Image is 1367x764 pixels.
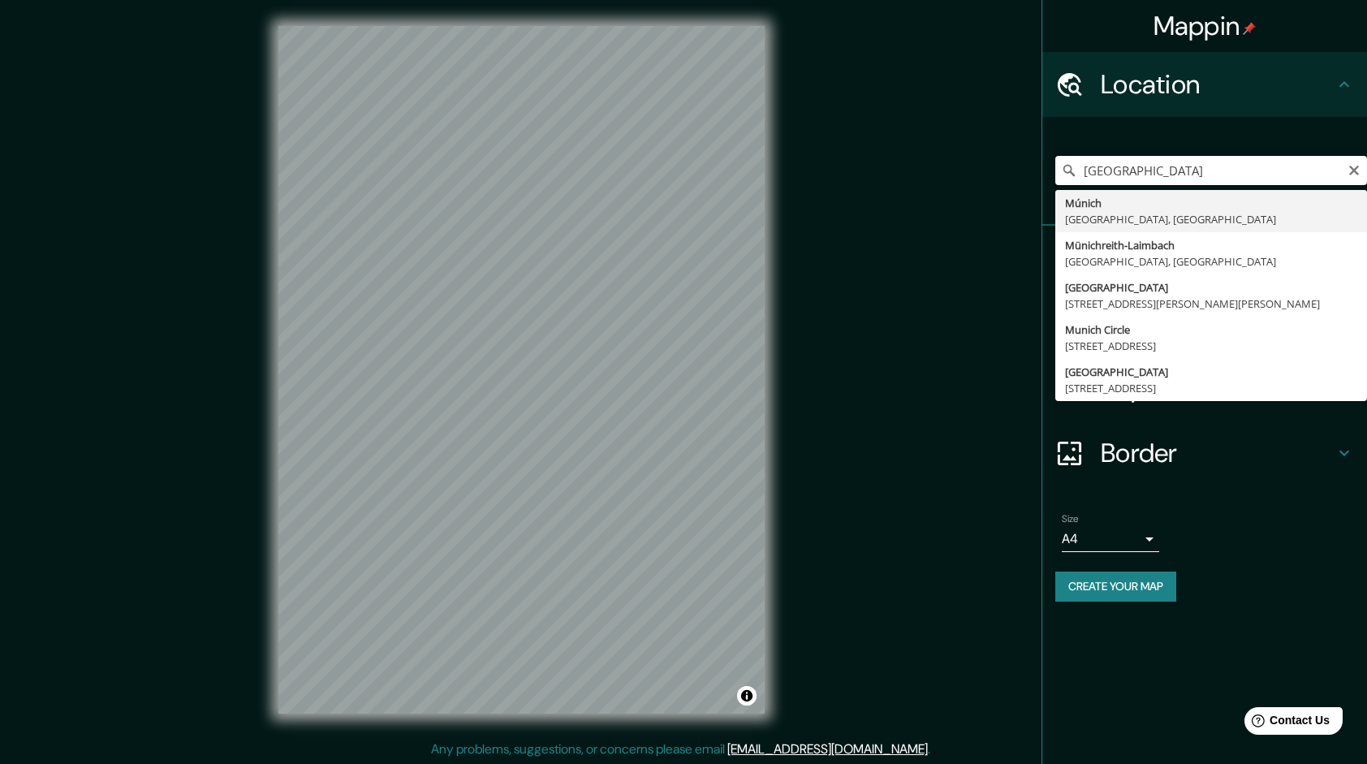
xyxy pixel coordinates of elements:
[930,740,933,759] div: .
[1065,296,1357,312] div: [STREET_ADDRESS][PERSON_NAME][PERSON_NAME]
[1042,52,1367,117] div: Location
[278,26,765,714] canvas: Map
[1065,380,1357,396] div: [STREET_ADDRESS]
[1243,22,1256,35] img: pin-icon.png
[1154,10,1257,42] h4: Mappin
[737,686,757,706] button: Toggle attribution
[1062,512,1079,526] label: Size
[431,740,930,759] p: Any problems, suggestions, or concerns please email .
[1065,364,1357,380] div: [GEOGRAPHIC_DATA]
[1042,291,1367,356] div: Style
[1042,421,1367,486] div: Border
[1065,279,1357,296] div: [GEOGRAPHIC_DATA]
[1101,437,1335,469] h4: Border
[933,740,936,759] div: .
[1055,572,1176,602] button: Create your map
[1065,237,1357,253] div: Münichreith-Laimbach
[1062,526,1159,552] div: A4
[1065,322,1357,338] div: Munich Circle
[1101,372,1335,404] h4: Layout
[1065,338,1357,354] div: [STREET_ADDRESS]
[1042,226,1367,291] div: Pins
[1348,162,1361,177] button: Clear
[1065,195,1357,211] div: Múnich
[1223,701,1349,746] iframe: Help widget launcher
[1065,253,1357,270] div: [GEOGRAPHIC_DATA], [GEOGRAPHIC_DATA]
[727,740,928,758] a: [EMAIL_ADDRESS][DOMAIN_NAME]
[1042,356,1367,421] div: Layout
[1065,211,1357,227] div: [GEOGRAPHIC_DATA], [GEOGRAPHIC_DATA]
[1101,68,1335,101] h4: Location
[1055,156,1367,185] input: Pick your city or area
